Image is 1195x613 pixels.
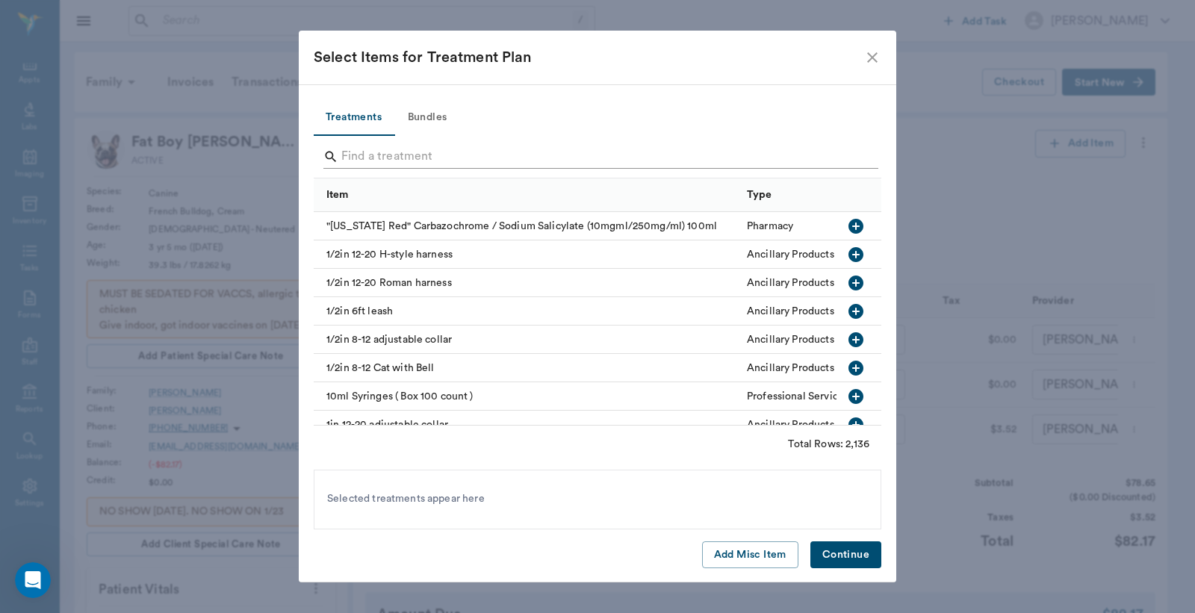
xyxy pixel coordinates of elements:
div: 1/2in 6ft leash [314,297,739,326]
div: 1/2in 8-12 Cat with Bell [314,354,739,382]
div: Type [747,174,772,216]
div: Ancillary Products & Services [747,276,885,290]
button: close [863,49,881,66]
div: 1/2in 12-20 Roman harness [314,269,739,297]
div: 10ml Syringes ( Box 100 count ) [314,382,739,411]
button: Treatments [314,100,394,136]
div: Ancillary Products & Services [747,304,885,319]
iframe: Intercom live chat [15,562,51,598]
div: 1/2in 12-20 H-style harness [314,240,739,269]
div: Ancillary Products & Services [747,417,885,432]
div: Select Items for Treatment Plan [314,46,863,69]
button: Bundles [394,100,461,136]
div: Item [326,174,349,216]
button: Continue [810,541,881,569]
div: 1in 12-20 adjustable collar [314,411,739,439]
input: Find a treatment [341,145,856,169]
div: Professional Services [747,389,848,404]
div: Type [739,178,925,212]
div: Search [323,145,878,172]
div: Pharmacy [747,219,793,234]
div: Item [314,178,739,212]
span: Selected treatments appear here [327,491,485,507]
div: Ancillary Products & Services [747,332,885,347]
div: "[US_STATE] Red" Carbazochrome / Sodium Salicylate (10mgml/250mg/ml) 100ml [314,212,739,240]
button: Add Misc Item [702,541,798,569]
div: 1/2in 8-12 adjustable collar [314,326,739,354]
div: Total Rows: 2,136 [788,437,869,452]
div: Ancillary Products & Services [747,247,885,262]
div: Ancillary Products & Services [747,361,885,376]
